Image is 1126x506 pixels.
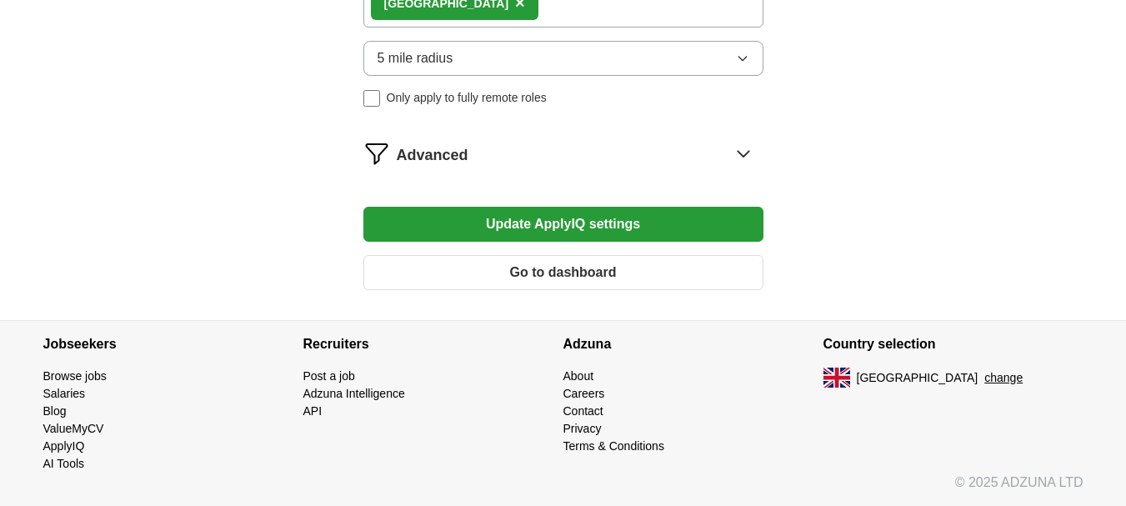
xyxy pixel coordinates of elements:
[363,41,763,76] button: 5 mile radius
[43,369,107,383] a: Browse jobs
[857,369,978,387] span: [GEOGRAPHIC_DATA]
[563,387,605,400] a: Careers
[363,207,763,242] button: Update ApplyIQ settings
[43,439,85,453] a: ApplyIQ
[303,369,355,383] a: Post a job
[43,387,86,400] a: Salaries
[363,140,390,167] img: filter
[984,369,1023,387] button: change
[303,387,405,400] a: Adzuna Intelligence
[823,321,1083,368] h4: Country selection
[30,473,1097,506] div: © 2025 ADZUNA LTD
[563,369,594,383] a: About
[563,404,603,418] a: Contact
[43,457,85,470] a: AI Tools
[43,422,104,435] a: ValueMyCV
[363,90,380,107] input: Only apply to fully remote roles
[378,48,453,68] span: 5 mile radius
[397,144,468,167] span: Advanced
[43,404,67,418] a: Blog
[823,368,850,388] img: UK flag
[303,404,323,418] a: API
[563,422,602,435] a: Privacy
[363,255,763,290] button: Go to dashboard
[563,439,664,453] a: Terms & Conditions
[387,89,547,107] span: Only apply to fully remote roles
